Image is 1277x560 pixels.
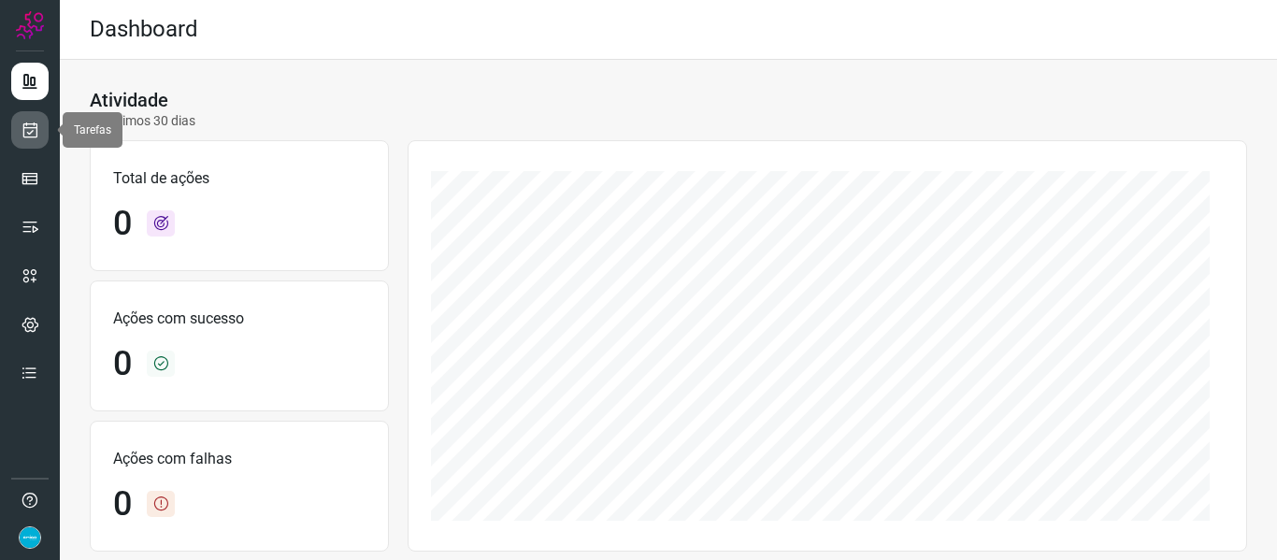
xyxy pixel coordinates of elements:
h2: Dashboard [90,16,198,43]
span: Tarefas [74,123,111,136]
h1: 0 [113,484,132,524]
p: Total de ações [113,167,366,190]
p: Ações com sucesso [113,308,366,330]
img: 86fc21c22a90fb4bae6cb495ded7e8f6.png [19,526,41,549]
h1: 0 [113,344,132,384]
p: Ações com falhas [113,448,366,470]
p: Últimos 30 dias [90,111,195,131]
h1: 0 [113,204,132,244]
h3: Atividade [90,89,168,111]
img: Logo [16,11,44,39]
